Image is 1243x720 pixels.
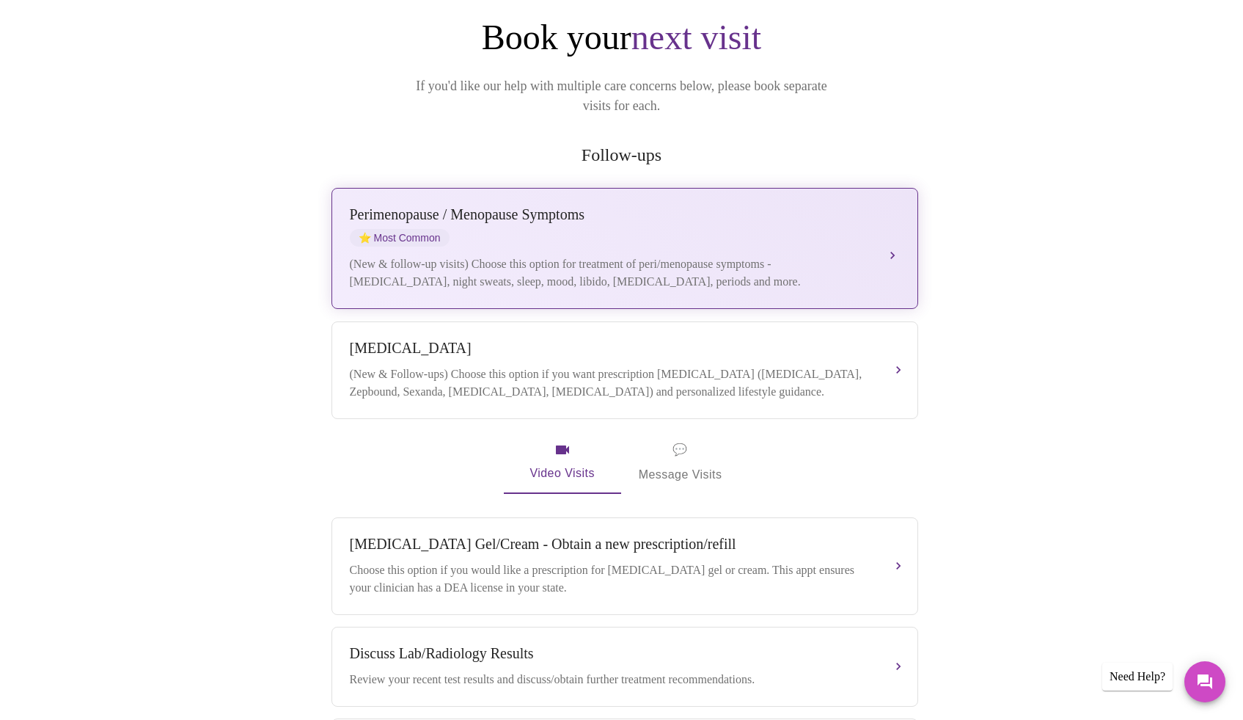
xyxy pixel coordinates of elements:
button: [MEDICAL_DATA](New & Follow-ups) Choose this option if you want prescription [MEDICAL_DATA] ([MED... [331,321,918,419]
div: (New & Follow-ups) Choose this option if you want prescription [MEDICAL_DATA] ([MEDICAL_DATA], Ze... [350,366,870,401]
span: Video Visits [521,441,604,484]
span: message [672,440,687,460]
button: Messages [1184,661,1225,702]
span: star [359,232,371,244]
div: Choose this option if you would like a prescription for [MEDICAL_DATA] gel or cream. This appt en... [350,561,870,597]
button: [MEDICAL_DATA] Gel/Cream - Obtain a new prescription/refillChoose this option if you would like a... [331,517,918,615]
button: Discuss Lab/Radiology ResultsReview your recent test results and discuss/obtain further treatment... [331,627,918,707]
span: Most Common [350,229,450,247]
span: next visit [631,18,761,57]
h1: Book your [329,16,915,59]
button: Perimenopause / Menopause SymptomsstarMost Common(New & follow-up visits) Choose this option for ... [331,188,918,309]
div: [MEDICAL_DATA] Gel/Cream - Obtain a new prescription/refill [350,536,870,553]
div: Need Help? [1102,663,1173,691]
p: If you'd like our help with multiple care concerns below, please book separate visits for each. [396,76,848,116]
div: [MEDICAL_DATA] [350,340,870,357]
div: Review your recent test results and discuss/obtain further treatment recommendations. [350,671,870,688]
div: (New & follow-up visits) Choose this option for treatment of peri/menopause symptoms - [MEDICAL_D... [350,255,870,291]
span: Message Visits [639,440,722,485]
div: Discuss Lab/Radiology Results [350,645,870,662]
h2: Follow-ups [329,145,915,165]
div: Perimenopause / Menopause Symptoms [350,206,870,223]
